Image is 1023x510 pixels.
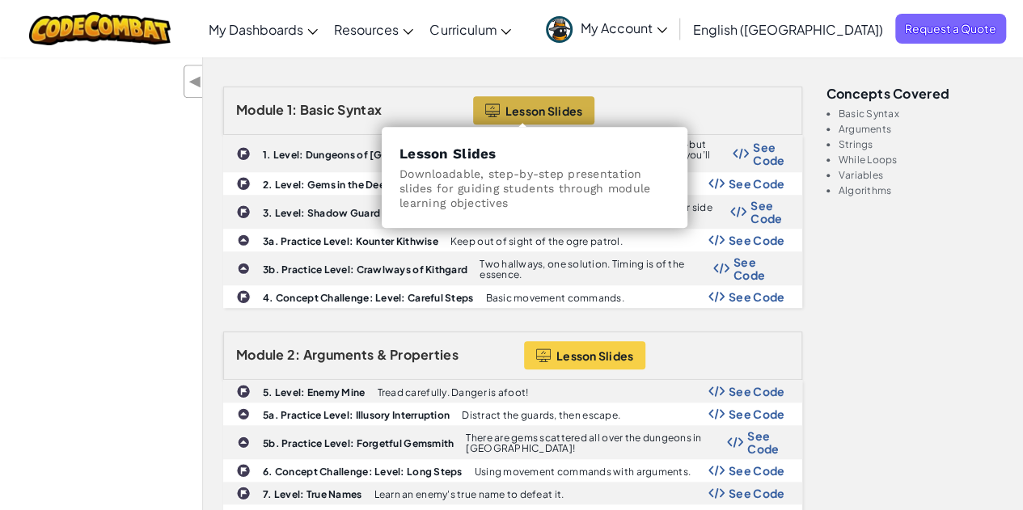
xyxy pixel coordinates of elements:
[223,459,802,482] a: 6. Concept Challenge: Level: Long Steps Using movement commands with arguments. Show Code Logo Se...
[466,432,727,453] p: There are gems scattered all over the dungeons in [GEOGRAPHIC_DATA]!
[733,255,785,281] span: See Code
[473,96,595,124] button: Lesson Slides
[263,207,380,219] b: 3. Level: Shadow Guard
[300,101,382,118] span: Basic Syntax
[713,263,729,274] img: Show Code Logo
[201,7,326,51] a: My Dashboards
[399,145,670,162] h3: Lesson Slides
[223,285,802,308] a: 4. Concept Challenge: Level: Careful Steps Basic movement commands. Show Code Logo See Code
[505,104,583,117] span: Lesson Slides
[263,292,473,304] b: 4. Concept Challenge: Level: Careful Steps
[263,466,463,478] b: 6. Concept Challenge: Level: Long Steps
[263,179,391,191] b: 2. Level: Gems in the Deep
[729,487,785,499] span: See Code
[708,386,725,397] img: Show Code Logo
[708,408,725,419] img: Show Code Logo
[263,235,438,247] b: 3a. Practice Level: Kounter Kithwise
[538,3,675,54] a: My Account
[263,149,482,161] b: 1. Level: Dungeons of [GEOGRAPHIC_DATA]
[733,148,749,159] img: Show Code Logo
[399,166,670,210] p: Downloadable, step-by-step presentation slides for guiding students through module learning objec...
[287,101,298,118] span: 1:
[263,488,361,500] b: 7. Level: True Names
[223,482,802,504] a: 7. Level: True Names Learn an enemy's true name to defeat it. Show Code Logo See Code
[209,21,303,38] span: My Dashboards
[729,234,785,247] span: See Code
[287,346,301,363] span: 2:
[750,199,784,225] span: See Code
[223,403,802,425] a: 5a. Practice Level: Illusory Interruption Distract the guards, then escape. Show Code Logo See Code
[556,349,634,362] span: Lesson Slides
[236,463,251,478] img: IconChallengeLevel.svg
[839,108,1004,119] li: Basic Syntax
[236,176,251,191] img: IconChallengeLevel.svg
[236,204,251,219] img: IconChallengeLevel.svg
[223,380,802,403] a: 5. Level: Enemy Mine Tread carefully. Danger is afoot! Show Code Logo See Code
[450,236,623,247] p: Keep out of sight of the ogre patrol.
[895,14,1006,44] a: Request a Quote
[708,465,725,476] img: Show Code Logo
[223,172,802,195] a: 2. Level: Gems in the Deep Quickly collect the gems; you will need them. Show Code Logo See Code
[839,170,1004,180] li: Variables
[729,177,785,190] span: See Code
[263,263,467,276] b: 3b. Practice Level: Crawlways of Kithgard
[729,385,785,398] span: See Code
[581,19,667,36] span: My Account
[546,16,573,43] img: avatar
[263,409,450,421] b: 5a. Practice Level: Illusory Interruption
[839,154,1004,165] li: While Loops
[708,234,725,246] img: Show Code Logo
[223,251,802,285] a: 3b. Practice Level: Crawlways of Kithgard Two hallways, one solution. Timing is of the essence. S...
[693,21,883,38] span: English ([GEOGRAPHIC_DATA])
[839,124,1004,134] li: Arguments
[708,291,725,302] img: Show Code Logo
[421,7,519,51] a: Curriculum
[237,262,250,275] img: IconPracticeLevel.svg
[237,234,250,247] img: IconPracticeLevel.svg
[374,489,564,499] p: Learn an enemy's true name to defeat it.
[236,101,285,118] span: Module
[236,346,285,363] span: Module
[475,466,691,477] p: Using movement commands with arguments.
[685,7,891,51] a: English ([GEOGRAPHIC_DATA])
[236,384,251,398] img: IconChallengeLevel.svg
[223,425,802,459] a: 5b. Practice Level: Forgetful Gemsmith There are gems scattered all over the dungeons in [GEOGRAP...
[223,195,802,229] a: 3. Level: Shadow Guard Evade the charging ogre to grab the gems and get to the other side safely....
[303,346,459,363] span: Arguments & Properties
[429,21,497,38] span: Curriculum
[826,86,1004,100] h3: Concepts covered
[708,178,725,189] img: Show Code Logo
[729,407,785,420] span: See Code
[747,429,784,455] span: See Code
[223,135,802,172] a: 1. Level: Dungeons of [GEOGRAPHIC_DATA] Grab the gem and escape the dungeon—but don’t run into an...
[29,12,171,45] img: CodeCombat logo
[729,464,785,477] span: See Code
[462,410,620,420] p: Distract the guards, then escape.
[223,229,802,251] a: 3a. Practice Level: Kounter Kithwise Keep out of sight of the ogre patrol. Show Code Logo See Code
[377,387,528,398] p: Tread carefully. Danger is afoot!
[839,185,1004,196] li: Algorithms
[237,407,250,420] img: IconPracticeLevel.svg
[236,289,251,304] img: IconChallengeLevel.svg
[730,206,746,217] img: Show Code Logo
[480,259,713,280] p: Two hallways, one solution. Timing is of the essence.
[326,7,421,51] a: Resources
[753,141,784,166] span: See Code
[485,293,624,303] p: Basic movement commands.
[334,21,399,38] span: Resources
[237,436,250,449] img: IconPracticeLevel.svg
[708,487,725,499] img: Show Code Logo
[729,290,785,303] span: See Code
[839,139,1004,150] li: Strings
[524,341,646,369] button: Lesson Slides
[236,146,251,161] img: IconChallengeLevel.svg
[188,70,202,93] span: ◀
[263,386,365,398] b: 5. Level: Enemy Mine
[236,486,251,500] img: IconChallengeLevel.svg
[263,437,454,449] b: 5b. Practice Level: Forgetful Gemsmith
[727,436,743,448] img: Show Code Logo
